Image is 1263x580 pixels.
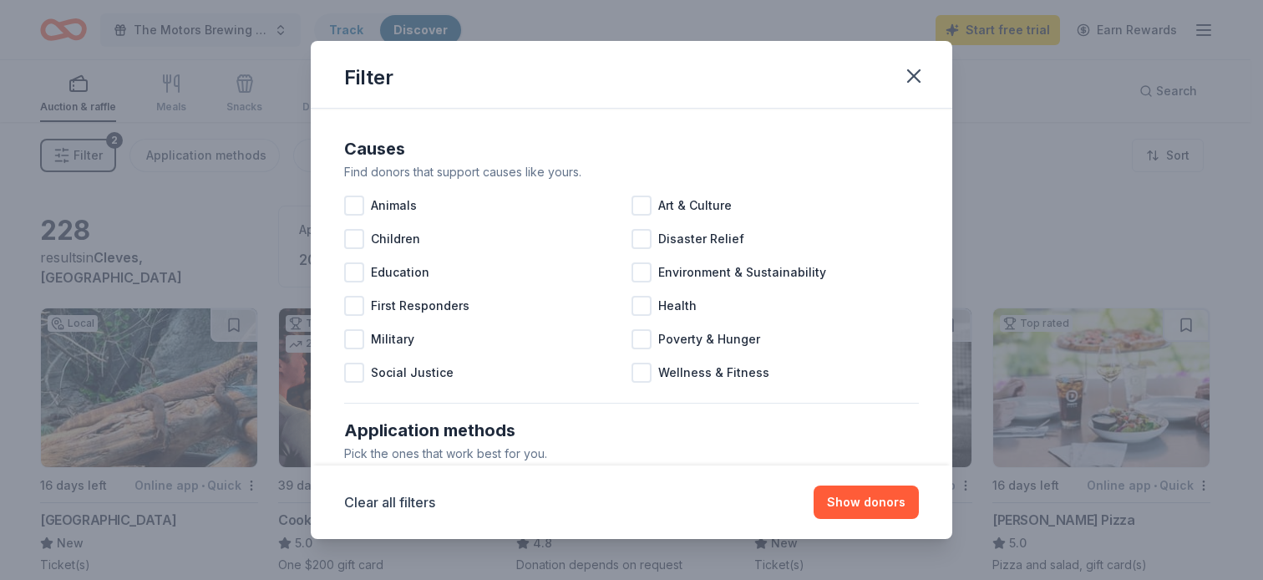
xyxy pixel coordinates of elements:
[344,64,393,91] div: Filter
[371,329,414,349] span: Military
[658,196,732,216] span: Art & Culture
[371,363,454,383] span: Social Justice
[658,229,744,249] span: Disaster Relief
[344,417,919,444] div: Application methods
[371,262,429,282] span: Education
[371,296,469,316] span: First Responders
[344,135,919,162] div: Causes
[658,363,769,383] span: Wellness & Fitness
[658,329,760,349] span: Poverty & Hunger
[344,162,919,182] div: Find donors that support causes like yours.
[814,486,919,519] button: Show donors
[658,296,697,316] span: Health
[371,229,420,249] span: Children
[371,196,417,216] span: Animals
[658,262,826,282] span: Environment & Sustainability
[344,444,919,464] div: Pick the ones that work best for you.
[344,492,435,512] button: Clear all filters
